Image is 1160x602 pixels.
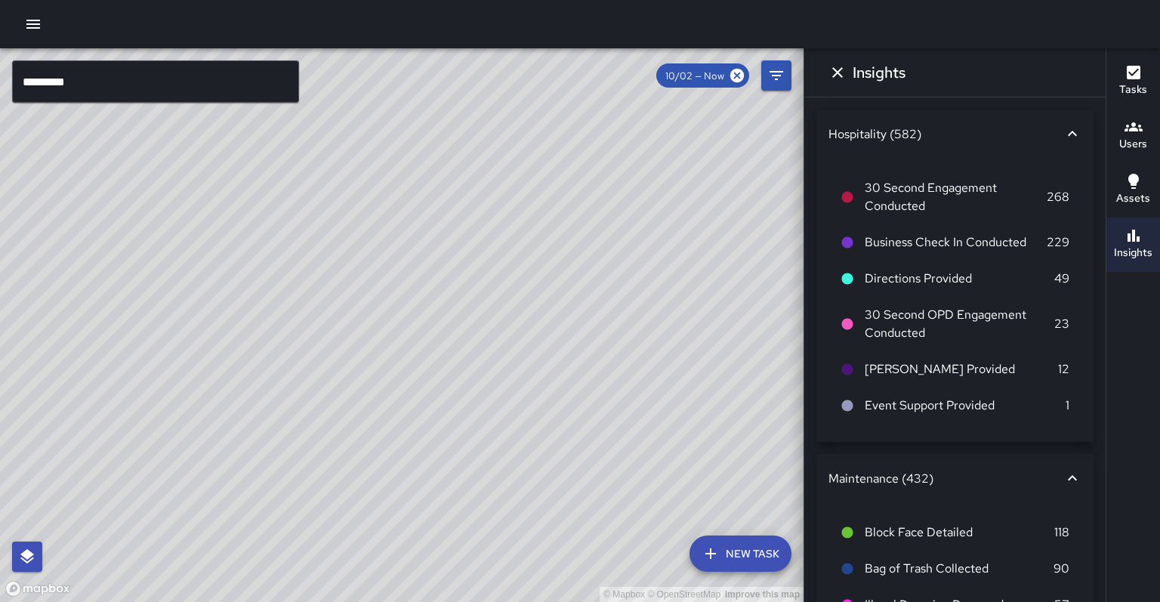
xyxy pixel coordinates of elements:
div: Maintenance (432) [828,471,1063,486]
button: Insights [1106,218,1160,272]
div: 10/02 — Now [656,63,749,88]
p: 229 [1047,233,1069,252]
button: Assets [1106,163,1160,218]
h6: Users [1119,136,1147,153]
span: Block Face Detailed [865,523,1054,542]
span: Business Check In Conducted [865,233,1047,252]
p: 23 [1054,315,1069,333]
span: Event Support Provided [865,397,1066,415]
button: Tasks [1106,54,1160,109]
p: 118 [1054,523,1069,542]
span: 10/02 — Now [656,69,733,82]
span: Bag of Trash Collected [865,560,1054,578]
div: Hospitality (582) [816,110,1094,158]
span: Directions Provided [865,270,1054,288]
span: 30 Second OPD Engagement Conducted [865,306,1054,342]
button: Dismiss [822,57,853,88]
h6: Tasks [1119,82,1147,98]
p: 1 [1066,397,1069,415]
p: 90 [1054,560,1069,578]
h6: Insights [1114,245,1152,261]
p: 268 [1047,188,1069,206]
span: [PERSON_NAME] Provided [865,360,1058,378]
button: New Task [690,536,791,572]
button: Filters [761,60,791,91]
button: Users [1106,109,1160,163]
span: 30 Second Engagement Conducted [865,179,1047,215]
div: Maintenance (432) [816,454,1094,502]
p: 12 [1058,360,1069,378]
p: 49 [1054,270,1069,288]
h6: Insights [853,60,905,85]
h6: Assets [1116,190,1150,207]
div: Hospitality (582) [828,126,1063,142]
